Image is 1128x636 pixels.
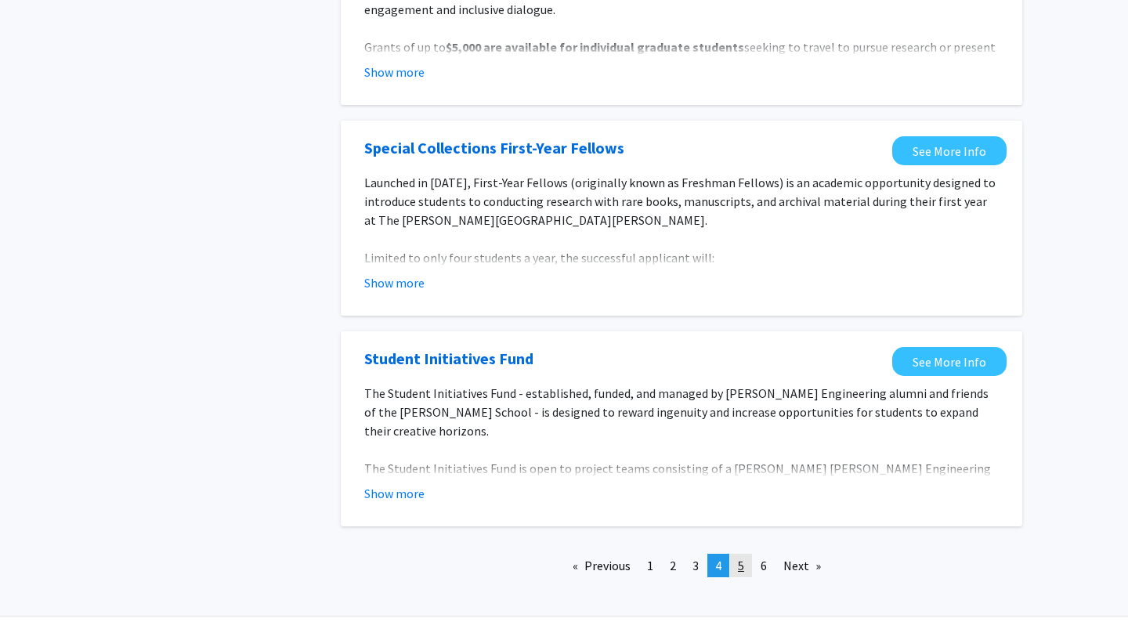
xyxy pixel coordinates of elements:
[761,558,767,573] span: 6
[341,554,1022,577] ul: Pagination
[364,273,425,292] button: Show more
[715,558,721,573] span: 4
[364,461,992,570] span: The Student Initiatives Fund is open to project teams consisting of a [PERSON_NAME] [PERSON_NAME]...
[647,558,653,573] span: 1
[670,558,676,573] span: 2
[364,39,446,55] span: Grants of up to
[364,136,624,160] a: Opens in a new tab
[775,554,829,577] a: Next page
[692,558,699,573] span: 3
[364,484,425,503] button: Show more
[364,173,999,229] p: Launched in [DATE], First-Year Fellows (originally known as Freshman Fellows) is an academic oppo...
[12,566,67,624] iframe: Chat
[738,558,744,573] span: 5
[364,63,425,81] button: Show more
[892,347,1007,376] a: Opens in a new tab
[892,136,1007,165] a: Opens in a new tab
[364,384,999,440] p: The Student Initiatives Fund - established, funded, and managed by [PERSON_NAME] Engineering alum...
[565,554,638,577] a: Previous page
[446,39,744,55] strong: $5,000 are available for individual graduate students
[364,248,999,267] p: Limited to only four students a year, the successful applicant will:
[364,347,533,370] a: Opens in a new tab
